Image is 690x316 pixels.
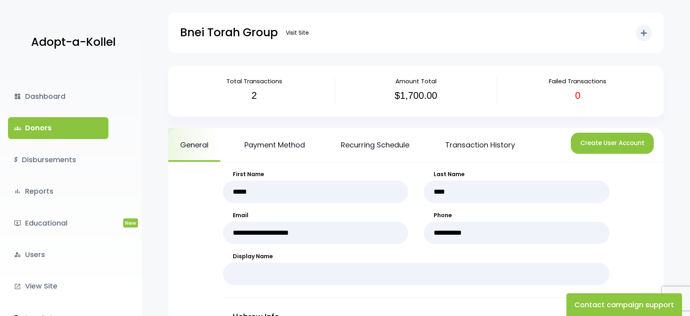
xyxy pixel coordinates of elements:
a: groupsDonors [8,117,108,139]
h3: 0 [503,90,653,102]
a: bar_chartReports [8,181,108,202]
span: Failed Transactions [549,77,606,85]
p: Adopt-a-Kollel [31,32,116,52]
a: Transaction History [433,128,527,162]
button: Create User Account [571,133,654,154]
label: Phone [424,211,609,220]
label: First Name [223,170,409,179]
a: dashboardDashboard [8,86,108,107]
a: launchView Site [8,275,108,297]
i: manage_accounts [14,251,21,258]
i: launch [14,283,21,290]
h3: 2 [179,90,329,102]
span: Total Transactions [226,77,282,85]
a: Payment Method [232,128,317,162]
a: manage_accountsUsers [8,244,108,265]
a: $Disbursements [8,149,108,171]
a: Adopt-a-Kollel [27,23,116,62]
h3: $1,700.00 [341,90,491,102]
i: ondemand_video [14,220,21,227]
a: Visit Site [282,25,313,41]
i: dashboard [14,93,21,100]
i: bar_chart [14,188,21,195]
i: add [639,28,649,38]
a: General [168,128,220,162]
span: Amount Total [395,77,436,85]
label: Last Name [424,170,609,179]
label: Display Name [223,252,609,261]
a: Recurring Schedule [329,128,421,162]
i: $ [14,154,18,166]
a: ondemand_videoEducationalNew [8,212,108,234]
span: New [123,218,138,228]
button: add [636,25,652,41]
p: Bnei Torah Group [180,23,278,43]
button: Contact campaign support [566,293,682,316]
label: Email [223,211,409,220]
span: groups [14,125,21,132]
